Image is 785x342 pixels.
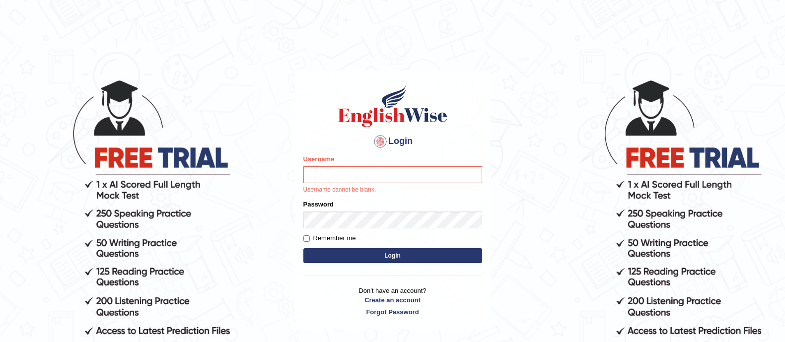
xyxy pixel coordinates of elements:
a: Create an account [303,295,482,305]
button: Login [303,248,482,263]
h4: Login [303,134,482,149]
p: Don't have an account? [303,286,482,317]
label: Remember me [303,233,356,243]
p: Username cannot be blank. [303,186,482,195]
a: Forgot Password [303,307,482,317]
label: Password [303,200,334,209]
input: Remember me [303,235,310,242]
label: Username [303,154,335,164]
img: Logo of English Wise sign in for intelligent practice with AI [336,84,449,129]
